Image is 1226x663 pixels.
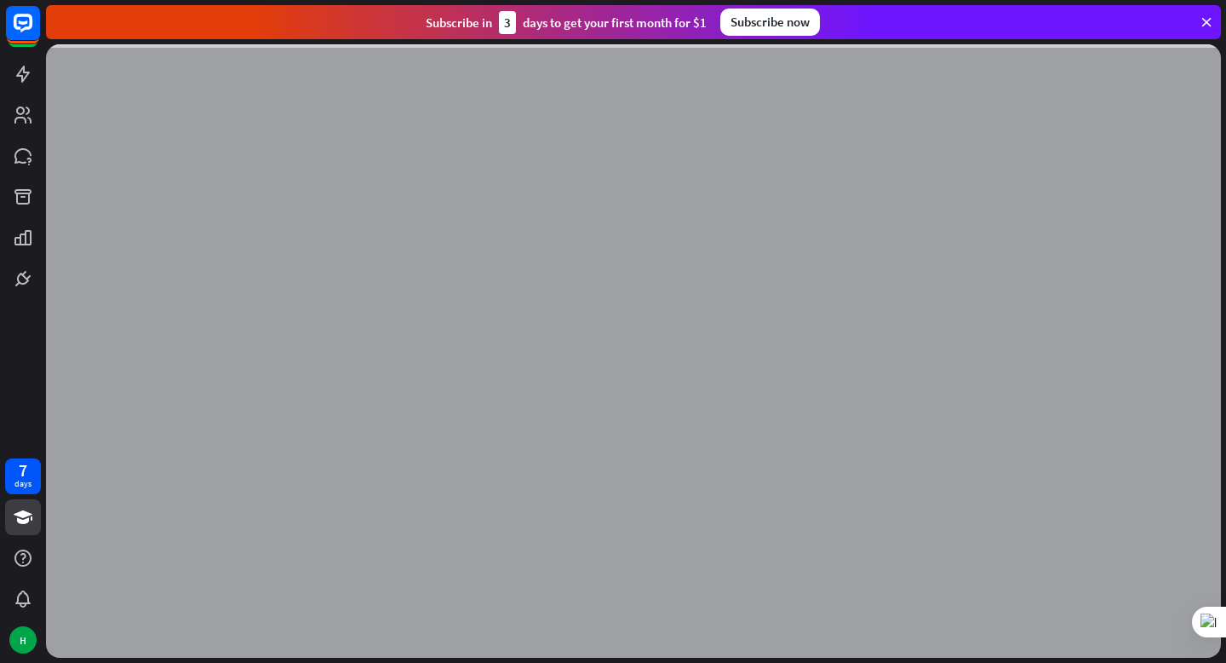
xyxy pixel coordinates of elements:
[499,11,516,34] div: 3
[19,463,27,478] div: 7
[9,626,37,654] div: H
[720,9,820,36] div: Subscribe now
[14,478,32,490] div: days
[426,11,707,34] div: Subscribe in days to get your first month for $1
[5,458,41,494] a: 7 days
